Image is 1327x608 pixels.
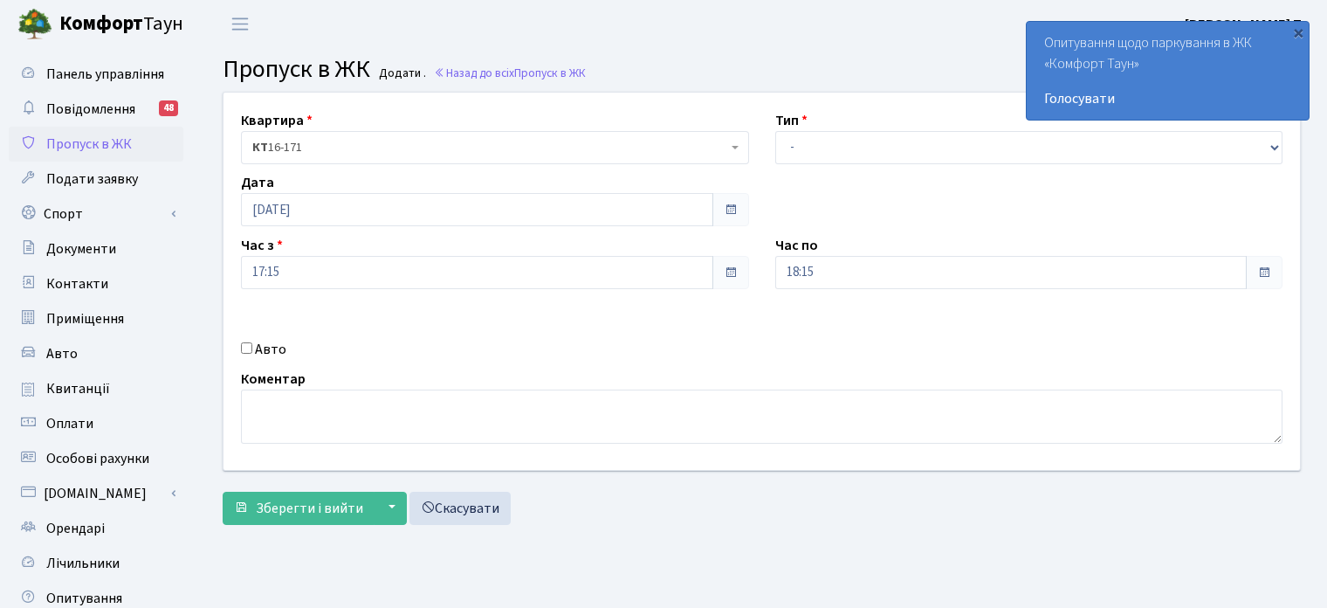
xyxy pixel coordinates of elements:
[9,406,183,441] a: Оплати
[256,499,363,518] span: Зберегти і вийти
[241,369,306,390] label: Коментар
[1027,22,1309,120] div: Опитування щодо паркування в ЖК «Комфорт Таун»
[1185,14,1306,35] a: [PERSON_NAME] П.
[159,100,178,116] div: 48
[9,57,183,92] a: Панель управління
[46,65,164,84] span: Панель управління
[252,139,268,156] b: КТ
[409,492,511,525] a: Скасувати
[46,414,93,433] span: Оплати
[1185,15,1306,34] b: [PERSON_NAME] П.
[46,239,116,259] span: Документи
[9,92,183,127] a: Повідомлення48
[514,65,586,81] span: Пропуск в ЖК
[46,379,110,398] span: Квитанції
[775,110,808,131] label: Тип
[9,441,183,476] a: Особові рахунки
[9,336,183,371] a: Авто
[218,10,262,38] button: Переключити навігацію
[9,371,183,406] a: Квитанції
[46,274,108,294] span: Контакти
[9,197,183,231] a: Спорт
[46,344,78,363] span: Авто
[241,172,274,193] label: Дата
[241,235,283,256] label: Час з
[223,492,375,525] button: Зберегти і вийти
[241,110,313,131] label: Квартира
[9,162,183,197] a: Подати заявку
[46,100,135,119] span: Повідомлення
[46,554,120,573] span: Лічильники
[59,10,143,38] b: Комфорт
[46,309,124,328] span: Приміщення
[9,266,183,301] a: Контакти
[9,231,183,266] a: Документи
[46,449,149,468] span: Особові рахунки
[223,52,370,86] span: Пропуск в ЖК
[434,65,586,81] a: Назад до всіхПропуск в ЖК
[46,519,105,538] span: Орендарі
[9,301,183,336] a: Приміщення
[255,339,286,360] label: Авто
[9,546,183,581] a: Лічильники
[775,235,818,256] label: Час по
[9,511,183,546] a: Орендарі
[1044,88,1291,109] a: Голосувати
[46,135,132,154] span: Пропуск в ЖК
[241,131,749,164] span: <b>КТ</b>&nbsp;&nbsp;&nbsp;&nbsp;16-171
[46,589,122,608] span: Опитування
[46,169,138,189] span: Подати заявку
[9,127,183,162] a: Пропуск в ЖК
[1289,24,1307,41] div: ×
[252,139,727,156] span: <b>КТ</b>&nbsp;&nbsp;&nbsp;&nbsp;16-171
[59,10,183,39] span: Таун
[17,7,52,42] img: logo.png
[375,66,426,81] small: Додати .
[9,476,183,511] a: [DOMAIN_NAME]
